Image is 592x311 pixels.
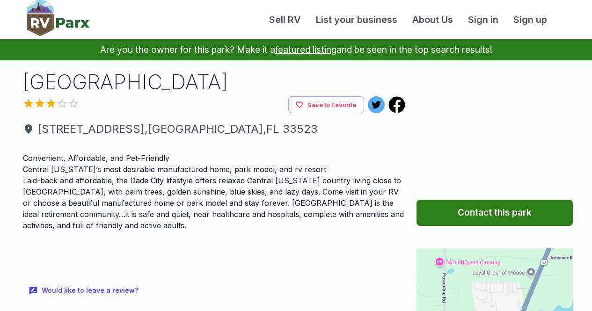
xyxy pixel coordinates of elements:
iframe: Advertisement [417,68,573,185]
iframe: Advertisement [23,239,406,281]
a: featured listing [275,44,336,55]
a: Sign in [460,13,506,27]
a: List your business [308,13,405,27]
button: Contact this park [417,200,573,226]
a: Sign up [506,13,555,27]
span: [STREET_ADDRESS] , [GEOGRAPHIC_DATA] , FL 33523 [23,121,406,137]
p: Central [US_STATE]’s most desirable manufactured home, park model, and rv resort [23,164,406,175]
p: Laid-back and affordable, the Dade City lifestyle offers relaxed Central [US_STATE] country livin... [23,175,406,231]
button: Save to Favorite [288,96,364,114]
a: About Us [405,13,460,27]
a: [STREET_ADDRESS],[GEOGRAPHIC_DATA],FL 33523 [23,121,406,137]
h1: [GEOGRAPHIC_DATA] [23,68,406,96]
p: Convenient, Affordable, and Pet-Friendly [23,152,406,164]
p: Are you the owner for this park? Make it a and be seen in the top search results! [11,39,581,60]
a: Sell RV [262,13,308,27]
button: Would like to leave a review? [23,281,146,301]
